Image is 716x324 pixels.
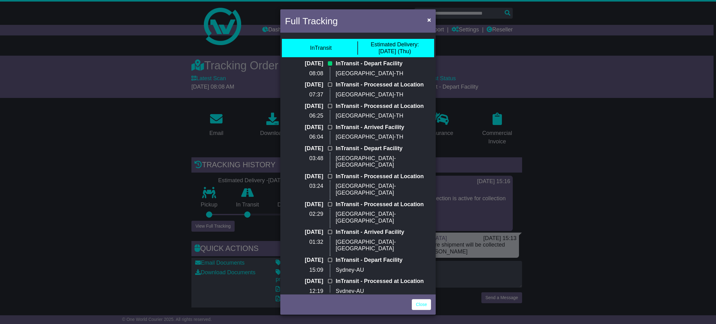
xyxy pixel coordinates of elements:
p: [DATE] [285,229,323,236]
p: [GEOGRAPHIC_DATA]-[GEOGRAPHIC_DATA] [336,155,431,169]
p: InTransit - Processed at Location [336,81,431,88]
p: [DATE] [285,173,323,180]
p: 08:08 [285,70,323,77]
p: [DATE] [285,278,323,285]
p: [GEOGRAPHIC_DATA]-TH [336,70,431,77]
a: Close [412,299,431,310]
p: InTransit - Processed at Location [336,278,431,285]
p: 15:09 [285,267,323,274]
p: Sydney-AU [336,267,431,274]
p: InTransit - Arrived Facility [336,229,431,236]
p: [DATE] [285,257,323,264]
p: InTransit - Processed at Location [336,103,431,110]
p: 07:37 [285,91,323,98]
p: InTransit - Depart Facility [336,257,431,264]
p: [DATE] [285,81,323,88]
p: Sydney-AU [336,288,431,295]
p: InTransit - Depart Facility [336,60,431,67]
p: 03:48 [285,155,323,162]
div: InTransit [310,45,332,52]
p: InTransit - Arrived Facility [336,124,431,131]
p: [DATE] [285,60,323,67]
p: [GEOGRAPHIC_DATA]-TH [336,134,431,141]
p: 06:25 [285,113,323,119]
p: InTransit - Processed at Location [336,173,431,180]
p: [GEOGRAPHIC_DATA]-TH [336,91,431,98]
p: [GEOGRAPHIC_DATA]-[GEOGRAPHIC_DATA] [336,211,431,224]
p: 06:04 [285,134,323,141]
button: Close [424,13,434,26]
p: 03:24 [285,183,323,190]
p: [DATE] [285,124,323,131]
h4: Full Tracking [285,14,338,28]
p: [GEOGRAPHIC_DATA]-[GEOGRAPHIC_DATA] [336,183,431,196]
p: 12:19 [285,288,323,295]
p: [GEOGRAPHIC_DATA]-TH [336,113,431,119]
p: 02:29 [285,211,323,218]
div: [DATE] (Thu) [371,41,419,55]
p: [GEOGRAPHIC_DATA]-[GEOGRAPHIC_DATA] [336,239,431,252]
p: [DATE] [285,201,323,208]
p: [DATE] [285,145,323,152]
p: InTransit - Depart Facility [336,145,431,152]
span: Estimated Delivery: [371,41,419,48]
span: × [427,16,431,23]
p: 01:32 [285,239,323,246]
p: [DATE] [285,103,323,110]
p: InTransit - Processed at Location [336,201,431,208]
